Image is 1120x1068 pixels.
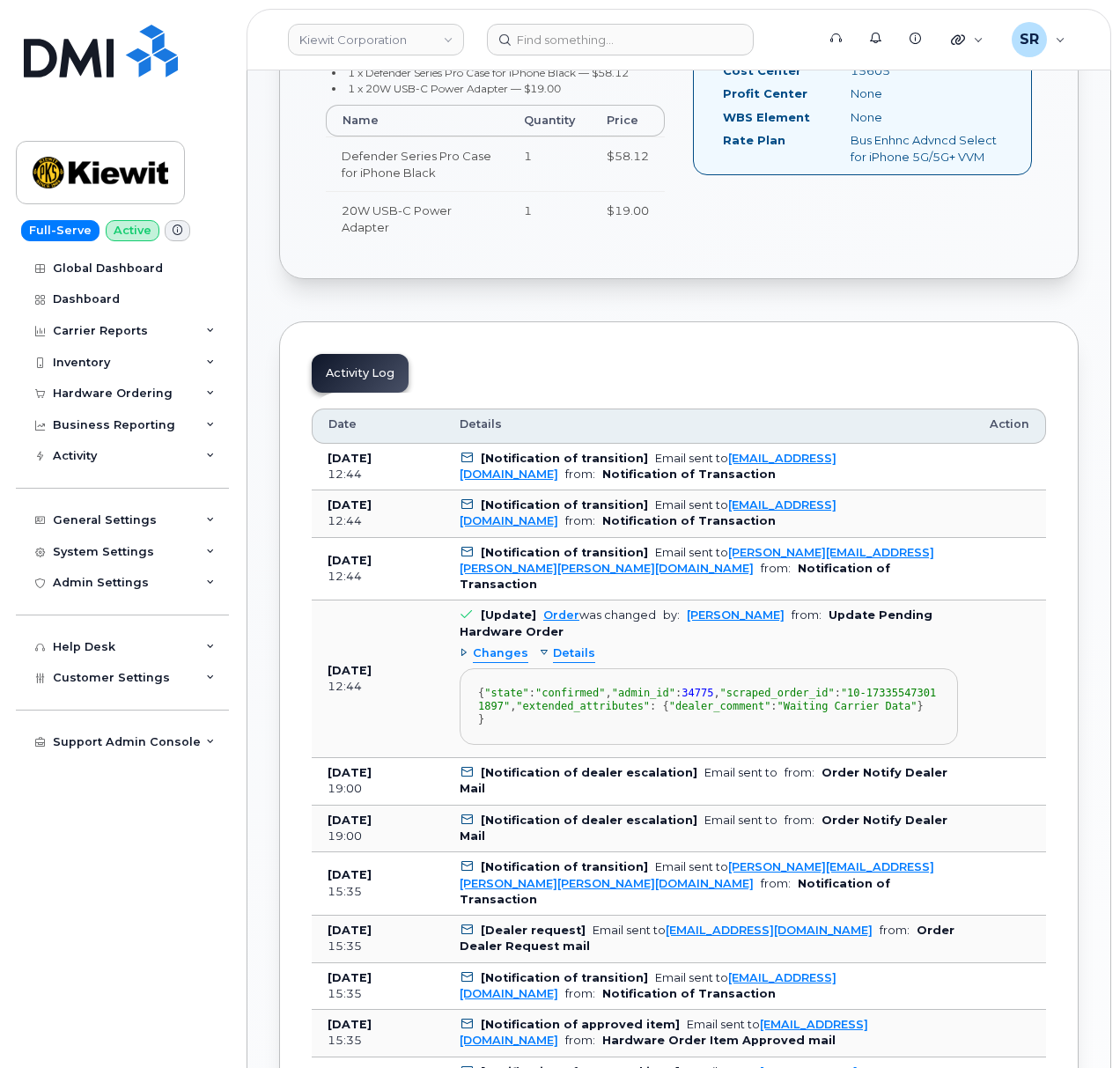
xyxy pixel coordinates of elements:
[478,687,936,712] span: "10-173355473011897"
[460,971,836,1000] a: [EMAIL_ADDRESS][DOMAIN_NAME]
[460,860,934,889] div: Email sent to
[328,868,372,881] b: [DATE]
[704,814,777,827] div: Email sent to
[481,924,586,937] b: [Dealer request]
[1043,991,1107,1055] iframe: Messenger Launcher
[939,22,996,57] div: Quicklinks
[481,1018,680,1031] b: [Notification of approved item]
[565,468,595,481] span: from:
[761,877,791,890] span: from:
[682,687,713,699] span: 34775
[328,971,372,984] b: [DATE]
[837,132,1015,165] div: Bus Enhnc Advncd Select for iPhone 5G/5G+ VVM
[328,664,372,677] b: [DATE]
[591,136,665,191] td: $58.12
[328,498,372,512] b: [DATE]
[481,766,697,779] b: [Notification of dealer escalation]
[602,514,776,527] b: Notification of Transaction
[785,766,814,779] span: from:
[348,66,629,79] small: 1 x Defender Series Pro Case for iPhone Black — $58.12
[328,679,428,695] div: 12:44
[326,191,508,246] td: 20W USB-C Power Adapter
[478,687,939,726] div: { : , : , : , : { : } }
[328,884,428,900] div: 15:35
[663,608,680,622] span: by:
[328,569,428,585] div: 12:44
[328,513,428,529] div: 12:44
[328,986,428,1002] div: 15:35
[460,814,947,843] b: Order Notify Dealer Mail
[723,85,807,102] label: Profit Center
[602,1034,836,1047] b: Hardware Order Item Approved mail
[508,105,591,136] th: Quantity
[460,860,934,889] a: [PERSON_NAME][EMAIL_ADDRESS][PERSON_NAME][PERSON_NAME][DOMAIN_NAME]
[723,132,785,149] label: Rate Plan
[565,1034,595,1047] span: from:
[602,468,776,481] b: Notification of Transaction
[460,877,890,906] b: Notification of Transaction
[1020,29,1039,50] span: SR
[328,939,428,954] div: 15:35
[288,24,464,55] a: Kiewit Corporation
[837,63,1015,79] div: 15605
[460,546,934,575] a: [PERSON_NAME][EMAIL_ADDRESS][PERSON_NAME][PERSON_NAME][DOMAIN_NAME]
[837,109,1015,126] div: None
[974,409,1046,444] th: Action
[326,105,508,136] th: Name
[720,687,835,699] span: "scraped_order_id"
[481,498,648,512] b: [Notification of transition]
[481,860,648,873] b: [Notification of transition]
[565,987,595,1000] span: from:
[704,766,777,779] div: Email sent to
[792,608,822,622] span: from:
[687,608,785,622] a: [PERSON_NAME]
[669,700,771,712] span: "dealer_comment"
[612,687,675,699] span: "admin_id"
[543,608,579,622] a: Order
[785,814,814,827] span: from:
[460,452,836,481] a: [EMAIL_ADDRESS][DOMAIN_NAME]
[487,24,754,55] input: Find something...
[328,781,428,797] div: 19:00
[723,109,810,126] label: WBS Element
[565,514,595,527] span: from:
[460,452,836,481] div: Email sent to
[591,191,665,246] td: $19.00
[481,452,648,465] b: [Notification of transition]
[880,924,910,937] span: from:
[723,63,801,79] label: Cost Center
[328,467,428,482] div: 12:44
[553,645,595,662] span: Details
[460,546,934,575] div: Email sent to
[666,924,873,937] a: [EMAIL_ADDRESS][DOMAIN_NAME]
[328,1033,428,1049] div: 15:35
[837,85,1015,102] div: None
[593,924,873,937] div: Email sent to
[473,645,528,662] span: Changes
[328,766,372,779] b: [DATE]
[508,191,591,246] td: 1
[777,700,917,712] span: "Waiting Carrier Data"
[326,136,508,191] td: Defender Series Pro Case for iPhone Black
[602,987,776,1000] b: Notification of Transaction
[516,700,650,712] span: "extended_attributes"
[328,554,372,567] b: [DATE]
[543,608,656,622] div: was changed
[328,814,372,827] b: [DATE]
[481,608,536,622] b: [Update]
[328,829,428,844] div: 19:00
[481,546,648,559] b: [Notification of transition]
[328,1018,372,1031] b: [DATE]
[535,687,605,699] span: "confirmed"
[328,452,372,465] b: [DATE]
[328,924,372,937] b: [DATE]
[348,82,561,95] small: 1 x 20W USB-C Power Adapter — $19.00
[591,105,665,136] th: Price
[508,136,591,191] td: 1
[761,562,791,575] span: from:
[460,608,932,637] b: Update Pending Hardware Order
[460,416,502,432] span: Details
[999,22,1078,57] div: Sebastian Reissig
[481,814,697,827] b: [Notification of dealer escalation]
[484,687,529,699] span: "state"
